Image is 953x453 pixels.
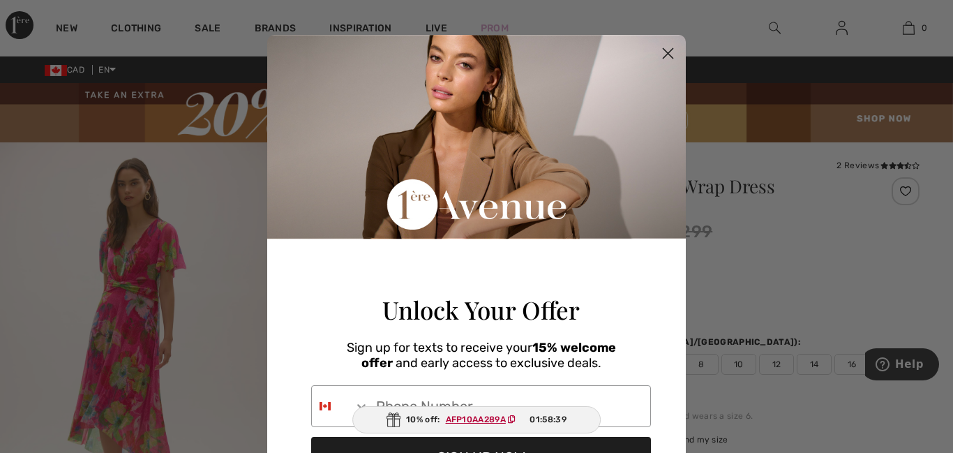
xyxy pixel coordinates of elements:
[369,386,650,426] input: Phone Number
[446,415,506,424] ins: AFP10AA289A
[361,340,616,371] span: 15% welcome offer
[352,406,601,433] div: 10% off:
[30,10,59,22] span: Help
[387,413,400,427] img: Gift.svg
[530,413,566,426] span: 01:58:39
[312,386,369,426] button: Search Countries
[656,41,680,66] button: Close dialog
[382,293,580,326] span: Unlock Your Offer
[320,401,331,412] img: Canada
[396,355,601,371] span: and early access to exclusive deals.
[347,340,532,355] span: Sign up for texts to receive your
